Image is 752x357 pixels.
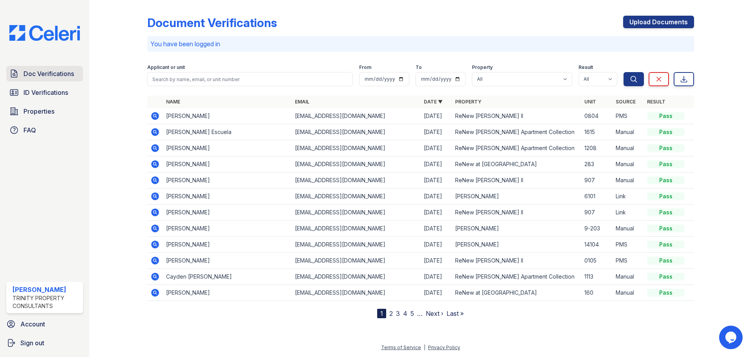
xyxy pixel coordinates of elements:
[613,124,644,140] td: Manual
[613,285,644,301] td: Manual
[452,253,581,269] td: ReNew [PERSON_NAME] II
[452,156,581,172] td: ReNew at [GEOGRAPHIC_DATA]
[616,99,636,105] a: Source
[3,335,86,351] a: Sign out
[163,221,292,237] td: [PERSON_NAME]
[166,99,180,105] a: Name
[647,99,665,105] a: Result
[23,125,36,135] span: FAQ
[613,172,644,188] td: Manual
[150,39,691,49] p: You have been logged in
[292,205,421,221] td: [EMAIL_ADDRESS][DOMAIN_NAME]
[581,205,613,221] td: 907
[13,294,80,310] div: Trinity Property Consultants
[163,269,292,285] td: Cayden [PERSON_NAME]
[163,156,292,172] td: [PERSON_NAME]
[6,85,83,100] a: ID Verifications
[452,140,581,156] td: ReNew [PERSON_NAME] Apartment Collection
[421,205,452,221] td: [DATE]
[452,108,581,124] td: ReNew [PERSON_NAME] II
[581,237,613,253] td: 14104
[452,188,581,205] td: [PERSON_NAME]
[647,112,685,120] div: Pass
[647,144,685,152] div: Pass
[292,188,421,205] td: [EMAIL_ADDRESS][DOMAIN_NAME]
[292,108,421,124] td: [EMAIL_ADDRESS][DOMAIN_NAME]
[472,64,493,71] label: Property
[452,172,581,188] td: ReNew [PERSON_NAME] II
[421,188,452,205] td: [DATE]
[421,172,452,188] td: [DATE]
[421,269,452,285] td: [DATE]
[359,64,371,71] label: From
[20,319,45,329] span: Account
[23,69,74,78] span: Doc Verifications
[292,156,421,172] td: [EMAIL_ADDRESS][DOMAIN_NAME]
[613,221,644,237] td: Manual
[295,99,309,105] a: Email
[292,172,421,188] td: [EMAIL_ADDRESS][DOMAIN_NAME]
[292,221,421,237] td: [EMAIL_ADDRESS][DOMAIN_NAME]
[623,16,694,28] a: Upload Documents
[584,99,596,105] a: Unit
[417,309,423,318] span: …
[581,108,613,124] td: 0804
[389,310,393,317] a: 2
[6,122,83,138] a: FAQ
[421,285,452,301] td: [DATE]
[613,188,644,205] td: Link
[396,310,400,317] a: 3
[377,309,386,318] div: 1
[581,285,613,301] td: 160
[452,285,581,301] td: ReNew at [GEOGRAPHIC_DATA]
[20,338,44,348] span: Sign out
[292,285,421,301] td: [EMAIL_ADDRESS][DOMAIN_NAME]
[426,310,443,317] a: Next ›
[647,192,685,200] div: Pass
[6,66,83,82] a: Doc Verifications
[292,253,421,269] td: [EMAIL_ADDRESS][DOMAIN_NAME]
[452,221,581,237] td: [PERSON_NAME]
[163,237,292,253] td: [PERSON_NAME]
[581,221,613,237] td: 9-203
[581,140,613,156] td: 1208
[410,310,414,317] a: 5
[424,344,425,350] div: |
[647,257,685,265] div: Pass
[421,253,452,269] td: [DATE]
[452,237,581,253] td: [PERSON_NAME]
[163,205,292,221] td: [PERSON_NAME]
[416,64,422,71] label: To
[581,269,613,285] td: 1113
[292,237,421,253] td: [EMAIL_ADDRESS][DOMAIN_NAME]
[6,103,83,119] a: Properties
[163,188,292,205] td: [PERSON_NAME]
[421,108,452,124] td: [DATE]
[719,326,744,349] iframe: chat widget
[292,269,421,285] td: [EMAIL_ADDRESS][DOMAIN_NAME]
[581,253,613,269] td: 0105
[424,99,443,105] a: Date ▼
[421,140,452,156] td: [DATE]
[147,64,185,71] label: Applicant or unit
[23,107,54,116] span: Properties
[452,205,581,221] td: ReNew [PERSON_NAME] II
[581,156,613,172] td: 283
[163,108,292,124] td: [PERSON_NAME]
[428,344,460,350] a: Privacy Policy
[421,156,452,172] td: [DATE]
[613,269,644,285] td: Manual
[647,176,685,184] div: Pass
[452,124,581,140] td: ReNew [PERSON_NAME] Apartment Collection
[3,316,86,332] a: Account
[163,285,292,301] td: [PERSON_NAME]
[647,225,685,232] div: Pass
[421,124,452,140] td: [DATE]
[581,172,613,188] td: 907
[292,140,421,156] td: [EMAIL_ADDRESS][DOMAIN_NAME]
[613,108,644,124] td: PMS
[147,16,277,30] div: Document Verifications
[163,172,292,188] td: [PERSON_NAME]
[452,269,581,285] td: ReNew [PERSON_NAME] Apartment Collection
